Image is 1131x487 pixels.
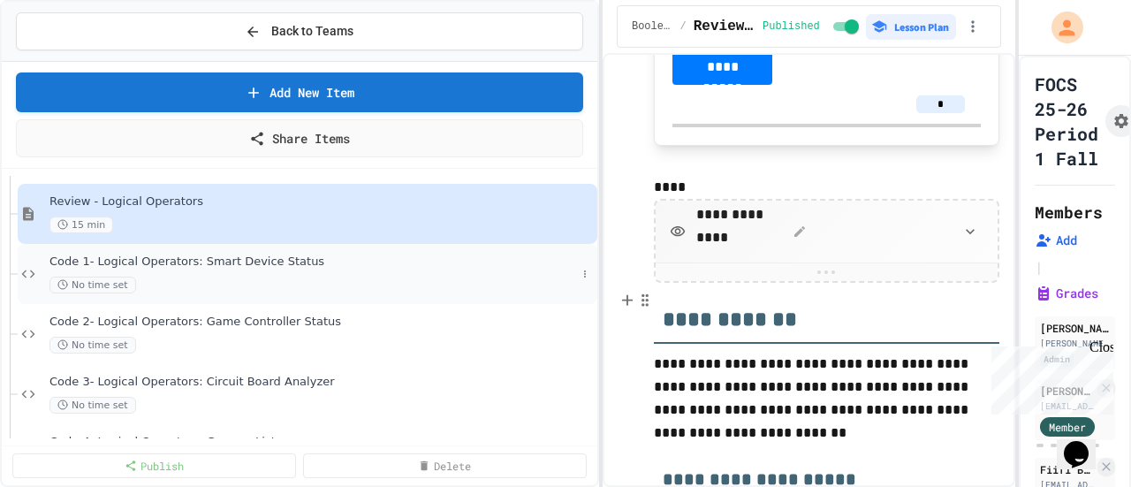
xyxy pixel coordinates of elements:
iframe: chat widget [1057,416,1113,469]
span: Review - Logical Operators [49,194,594,209]
button: Add [1035,232,1077,249]
span: No time set [49,397,136,414]
a: Delete [303,453,587,478]
span: Review - Logical Operators [694,16,755,37]
span: No time set [49,277,136,293]
span: Booleans & Conditionals [632,19,673,34]
span: Back to Teams [271,22,353,41]
button: Lesson Plan [866,14,956,40]
a: Share Items [16,119,583,157]
iframe: chat widget [984,339,1113,415]
span: Member [1049,419,1086,435]
div: Fiifi Bedford [1040,461,1094,477]
span: | [1035,256,1044,278]
span: Published [763,19,820,34]
span: Code 4- Logical Operators: Grocery List [49,435,594,450]
a: Publish [12,453,296,478]
h1: FOCS 25-26 Period 1 Fall [1035,72,1098,171]
span: 15 min [49,217,113,233]
span: Code 1- Logical Operators: Smart Device Status [49,255,576,270]
div: Chat with us now!Close [7,7,122,112]
a: Add New Item [16,72,583,112]
span: / [680,19,687,34]
button: Back to Teams [16,12,583,50]
div: My Account [1033,7,1088,48]
div: Content is published and visible to students [763,16,862,37]
button: More options [576,265,594,283]
h2: Members [1035,200,1103,224]
div: [PERSON_NAME] [1040,320,1110,336]
span: Code 2- Logical Operators: Game Controller Status [49,315,594,330]
button: Grades [1035,285,1098,302]
span: No time set [49,337,136,354]
span: Code 3- Logical Operators: Circuit Board Analyzer [49,375,594,390]
div: [PERSON_NAME][DOMAIN_NAME][EMAIL_ADDRESS][DOMAIN_NAME] [1040,337,1110,350]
